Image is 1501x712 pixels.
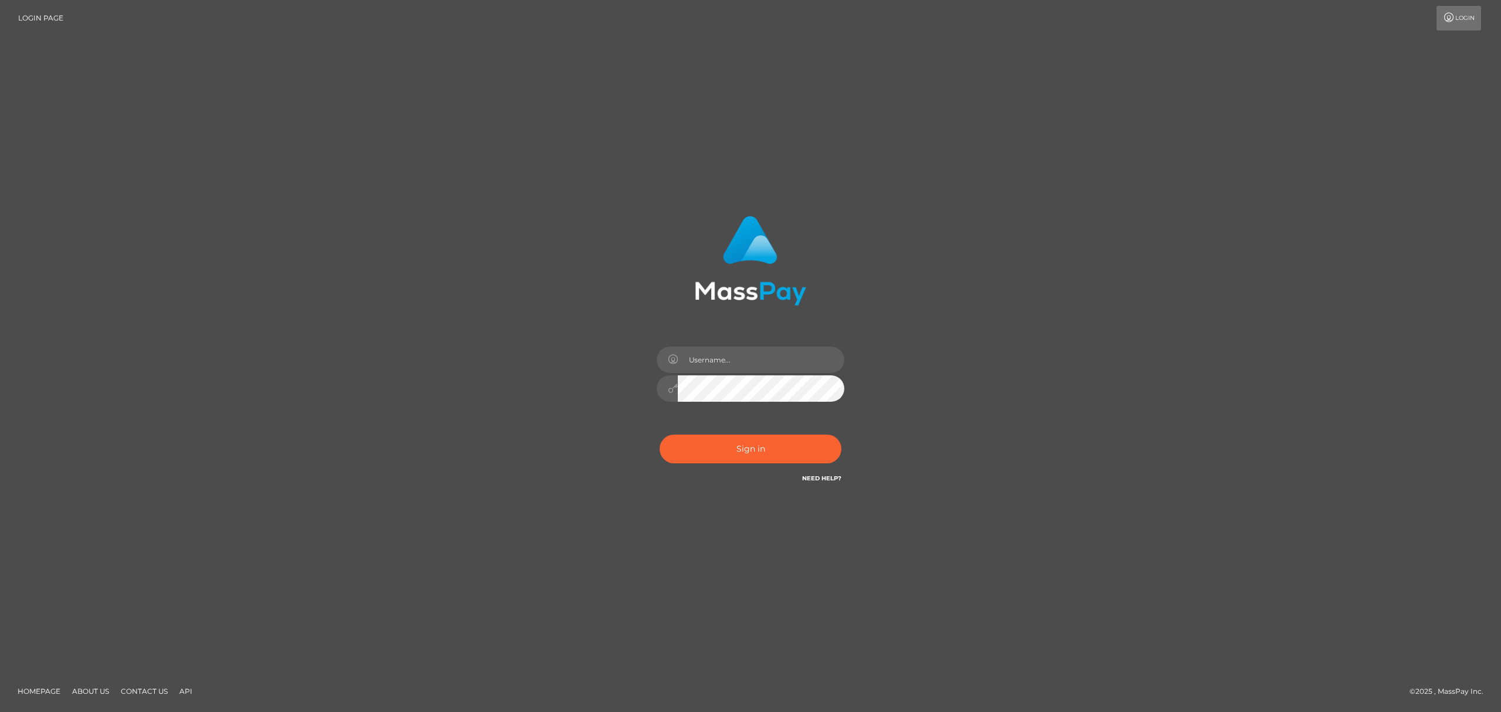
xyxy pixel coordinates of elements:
input: Username... [678,347,844,373]
a: Homepage [13,682,65,700]
div: © 2025 , MassPay Inc. [1410,685,1492,698]
a: Login [1437,6,1481,30]
a: About Us [67,682,114,700]
img: MassPay Login [695,216,806,306]
a: API [175,682,197,700]
a: Login Page [18,6,63,30]
a: Contact Us [116,682,172,700]
a: Need Help? [802,474,841,482]
button: Sign in [660,435,841,463]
